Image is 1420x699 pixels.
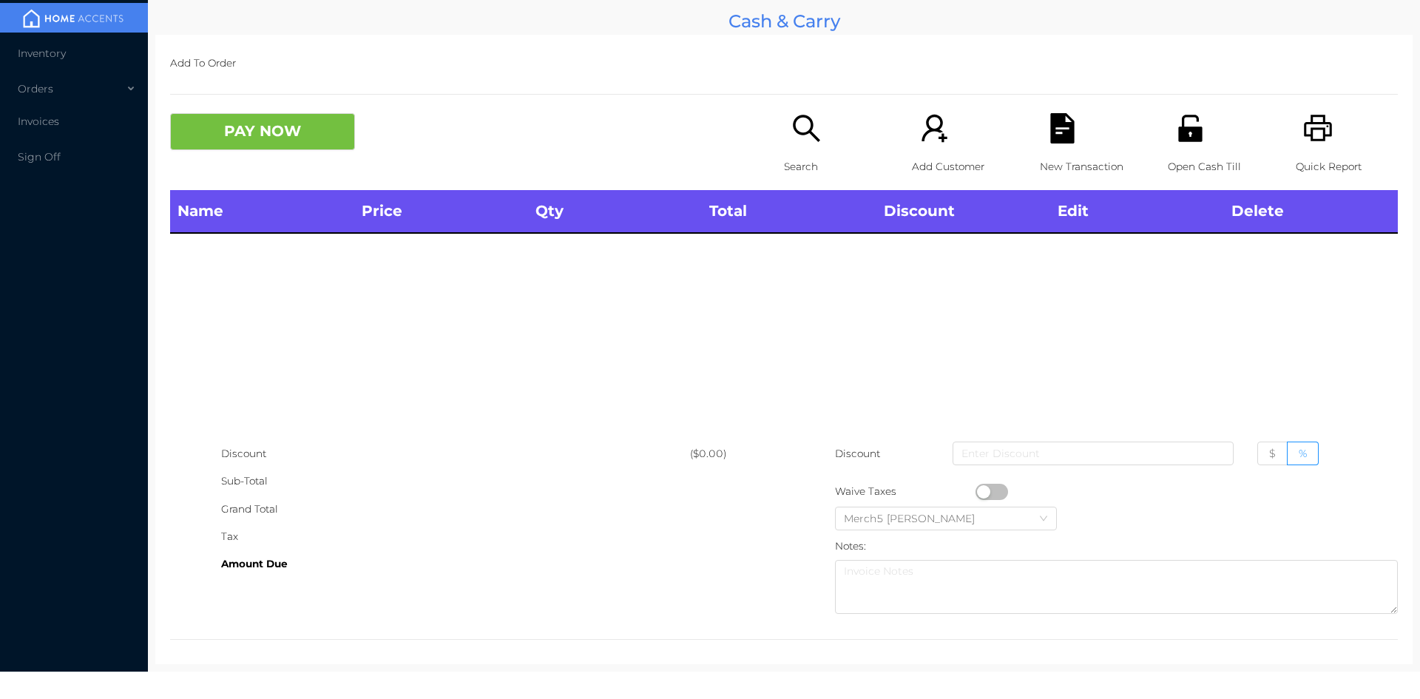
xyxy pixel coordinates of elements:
[690,440,784,467] div: ($0.00)
[835,540,866,552] label: Notes:
[912,153,1014,180] p: Add Customer
[1224,190,1398,233] th: Delete
[18,47,66,60] span: Inventory
[702,190,876,233] th: Total
[1050,190,1224,233] th: Edit
[1303,113,1333,143] i: icon: printer
[155,7,1413,35] div: Cash & Carry
[1299,447,1307,460] span: %
[876,190,1050,233] th: Discount
[835,478,976,505] div: Waive Taxes
[221,496,690,523] div: Grand Total
[170,190,354,233] th: Name
[919,113,950,143] i: icon: user-add
[18,7,129,30] img: mainBanner
[784,153,886,180] p: Search
[1296,153,1398,180] p: Quick Report
[1269,447,1276,460] span: $
[1168,153,1270,180] p: Open Cash Till
[18,115,59,128] span: Invoices
[18,150,61,163] span: Sign Off
[844,507,990,530] div: Merch5 Lawrence
[221,440,690,467] div: Discount
[221,523,690,550] div: Tax
[354,190,528,233] th: Price
[1040,153,1142,180] p: New Transaction
[953,442,1234,465] input: Enter Discount
[1047,113,1078,143] i: icon: file-text
[170,50,1398,77] p: Add To Order
[1039,514,1048,524] i: icon: down
[221,467,690,495] div: Sub-Total
[170,113,355,150] button: PAY NOW
[835,440,882,467] p: Discount
[1175,113,1206,143] i: icon: unlock
[791,113,822,143] i: icon: search
[221,550,690,578] div: Amount Due
[528,190,702,233] th: Qty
